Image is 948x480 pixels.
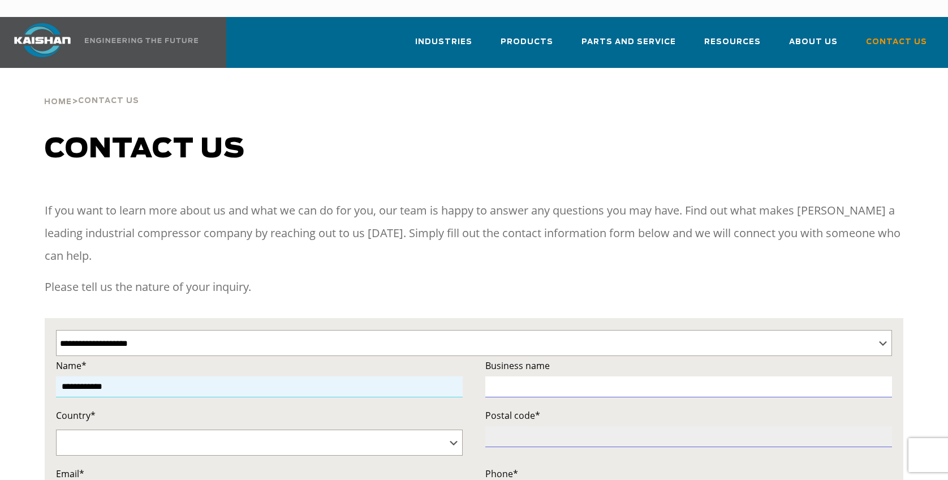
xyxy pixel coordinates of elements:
[44,98,72,106] span: Home
[45,199,903,267] p: If you want to learn more about us and what we can do for you, our team is happy to answer any qu...
[866,27,927,66] a: Contact Us
[78,97,139,105] span: Contact Us
[581,36,676,49] span: Parts and Service
[45,136,245,163] span: Contact us
[789,27,838,66] a: About Us
[415,27,472,66] a: Industries
[85,38,198,43] img: Engineering the future
[45,276,903,298] p: Please tell us the nature of your inquiry.
[56,408,463,423] label: Country*
[44,68,139,111] div: >
[581,27,676,66] a: Parts and Service
[501,27,553,66] a: Products
[704,27,761,66] a: Resources
[44,96,72,106] a: Home
[56,358,463,374] label: Name*
[415,36,472,49] span: Industries
[485,408,892,423] label: Postal code*
[789,36,838,49] span: About Us
[501,36,553,49] span: Products
[866,36,927,49] span: Contact Us
[704,36,761,49] span: Resources
[485,358,892,374] label: Business name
